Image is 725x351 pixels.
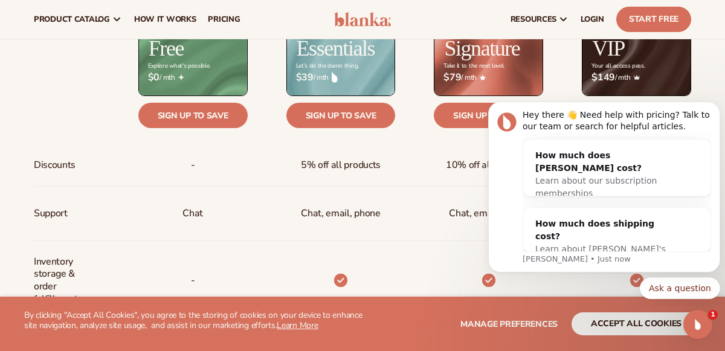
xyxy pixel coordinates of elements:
[149,37,184,59] h2: Free
[34,251,94,311] span: Inventory storage & order fulfillment
[208,14,240,24] span: pricing
[148,72,159,83] strong: $0
[483,91,725,306] iframe: Intercom notifications message
[34,202,68,225] span: Support
[334,12,391,27] img: logo
[191,154,195,176] span: -
[34,154,76,176] span: Discounts
[616,7,691,32] a: Start Free
[572,312,701,335] button: accept all cookies
[449,202,528,225] span: Chat, email, phone
[34,14,110,24] span: product catalog
[24,311,362,331] p: By clicking "Accept All Cookies", you agree to the storing of cookies on your device to enhance s...
[277,320,318,331] a: Learn More
[138,103,248,128] a: Sign up to save
[443,72,461,83] strong: $79
[301,202,380,225] p: Chat, email, phone
[511,14,556,24] span: resources
[480,75,486,80] img: Star_6.png
[581,14,604,24] span: LOGIN
[444,37,520,59] h2: Signature
[148,72,238,83] span: / mth
[591,72,681,83] span: / mth
[683,310,712,339] iframe: Intercom live chat
[708,310,718,320] span: 1
[443,72,533,83] span: / mth
[182,202,203,225] p: Chat
[296,72,386,83] span: / mth
[296,72,314,83] strong: $39
[460,312,558,335] button: Manage preferences
[591,72,615,83] strong: $149
[446,154,532,176] span: 10% off all products
[301,154,381,176] span: 5% off all products
[286,103,396,128] a: Sign up to save
[178,74,184,80] img: Free_Icon_bb6e7c7e-73f8-44bd-8ed0-223ea0fc522e.png
[592,37,625,59] h2: VIP
[332,72,338,83] img: drop.png
[460,318,558,330] span: Manage preferences
[191,269,195,292] span: -
[134,14,196,24] span: How It Works
[434,103,543,128] a: Sign up to save
[297,37,375,59] h2: Essentials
